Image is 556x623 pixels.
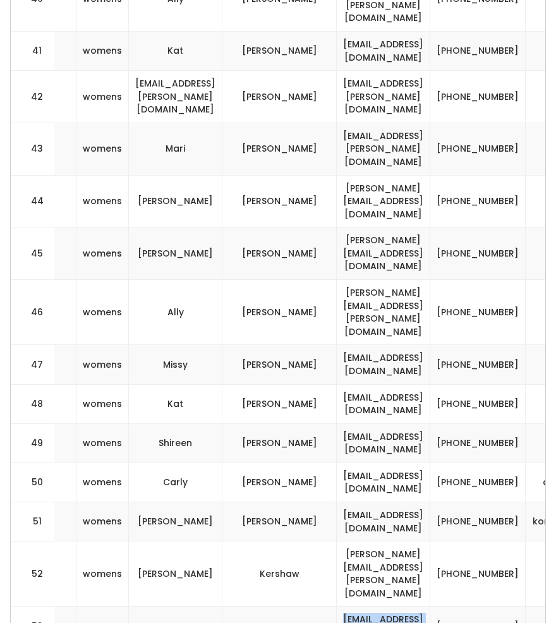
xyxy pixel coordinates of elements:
[337,71,430,123] td: [EMAIL_ADDRESS][PERSON_NAME][DOMAIN_NAME]
[11,463,55,502] td: 50
[11,175,55,227] td: 44
[337,123,430,175] td: [EMAIL_ADDRESS][PERSON_NAME][DOMAIN_NAME]
[129,463,222,502] td: Carly
[430,123,526,175] td: [PHONE_NUMBER]
[11,345,55,384] td: 47
[129,280,222,345] td: Ally
[11,502,55,541] td: 51
[129,31,222,70] td: Kat
[76,463,129,502] td: womens
[430,280,526,345] td: [PHONE_NUMBER]
[337,227,430,280] td: [PERSON_NAME][EMAIL_ADDRESS][DOMAIN_NAME]
[76,345,129,384] td: womens
[11,31,55,70] td: 41
[129,502,222,541] td: [PERSON_NAME]
[337,280,430,345] td: [PERSON_NAME][EMAIL_ADDRESS][PERSON_NAME][DOMAIN_NAME]
[337,463,430,502] td: [EMAIL_ADDRESS][DOMAIN_NAME]
[430,384,526,423] td: [PHONE_NUMBER]
[337,345,430,384] td: [EMAIL_ADDRESS][DOMAIN_NAME]
[337,541,430,607] td: [PERSON_NAME][EMAIL_ADDRESS][PERSON_NAME][DOMAIN_NAME]
[76,123,129,175] td: womens
[337,175,430,227] td: [PERSON_NAME][EMAIL_ADDRESS][DOMAIN_NAME]
[337,502,430,541] td: [EMAIL_ADDRESS][DOMAIN_NAME]
[337,384,430,423] td: [EMAIL_ADDRESS][DOMAIN_NAME]
[129,384,222,423] td: Kat
[129,71,222,123] td: [EMAIL_ADDRESS][PERSON_NAME][DOMAIN_NAME]
[222,280,337,345] td: [PERSON_NAME]
[337,423,430,463] td: [EMAIL_ADDRESS][DOMAIN_NAME]
[222,502,337,541] td: [PERSON_NAME]
[337,31,430,70] td: [EMAIL_ADDRESS][DOMAIN_NAME]
[76,71,129,123] td: womens
[430,502,526,541] td: [PHONE_NUMBER]
[222,384,337,423] td: [PERSON_NAME]
[222,227,337,280] td: [PERSON_NAME]
[430,423,526,463] td: [PHONE_NUMBER]
[222,123,337,175] td: [PERSON_NAME]
[430,227,526,280] td: [PHONE_NUMBER]
[129,227,222,280] td: [PERSON_NAME]
[129,541,222,607] td: [PERSON_NAME]
[222,345,337,384] td: [PERSON_NAME]
[76,227,129,280] td: womens
[76,31,129,70] td: womens
[76,280,129,345] td: womens
[222,71,337,123] td: [PERSON_NAME]
[129,345,222,384] td: Missy
[11,384,55,423] td: 48
[430,541,526,607] td: [PHONE_NUMBER]
[222,175,337,227] td: [PERSON_NAME]
[11,541,55,607] td: 52
[76,541,129,607] td: womens
[222,541,337,607] td: Kershaw
[430,345,526,384] td: [PHONE_NUMBER]
[129,123,222,175] td: Mari
[11,280,55,345] td: 46
[76,175,129,227] td: womens
[129,175,222,227] td: [PERSON_NAME]
[11,423,55,463] td: 49
[430,175,526,227] td: [PHONE_NUMBER]
[76,384,129,423] td: womens
[430,463,526,502] td: [PHONE_NUMBER]
[430,31,526,70] td: [PHONE_NUMBER]
[11,123,55,175] td: 43
[11,227,55,280] td: 45
[76,502,129,541] td: womens
[129,423,222,463] td: Shireen
[222,423,337,463] td: [PERSON_NAME]
[222,31,337,70] td: [PERSON_NAME]
[222,463,337,502] td: [PERSON_NAME]
[76,423,129,463] td: womens
[430,71,526,123] td: [PHONE_NUMBER]
[11,71,55,123] td: 42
